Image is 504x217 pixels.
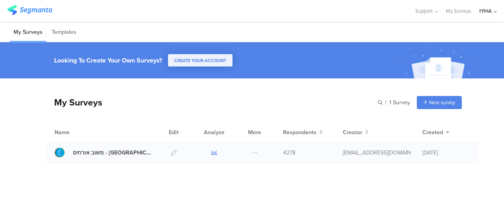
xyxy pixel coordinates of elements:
[202,122,226,142] div: Analyze
[422,128,443,137] span: Created
[283,149,295,157] span: 4278
[10,23,46,42] li: My Surveys
[168,54,232,66] button: CREATE YOUR ACCOUNT
[55,128,102,137] div: Name
[73,149,153,157] div: משוב אורחים - בית שאן
[422,128,449,137] button: Created
[55,147,153,158] a: משוב אורחים - [GEOGRAPHIC_DATA]
[389,98,410,107] span: 1 Survey
[246,122,263,142] div: More
[396,45,478,81] img: create_account_image.svg
[283,128,316,137] span: Respondents
[479,7,492,15] div: IYHA
[46,96,102,109] div: My Surveys
[174,57,226,64] span: CREATE YOUR ACCOUNT
[48,23,80,42] li: Templates
[422,149,470,157] div: [DATE]
[343,149,410,157] div: ofir@iyha.org.il
[165,122,182,142] div: Edit
[343,128,362,137] span: Creator
[7,5,52,15] img: segmanta logo
[415,7,433,15] span: Support
[283,128,323,137] button: Respondents
[54,56,162,65] div: Looking To Create Your Own Surveys?
[429,99,455,106] span: New survey
[384,98,388,107] span: |
[343,128,369,137] button: Creator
